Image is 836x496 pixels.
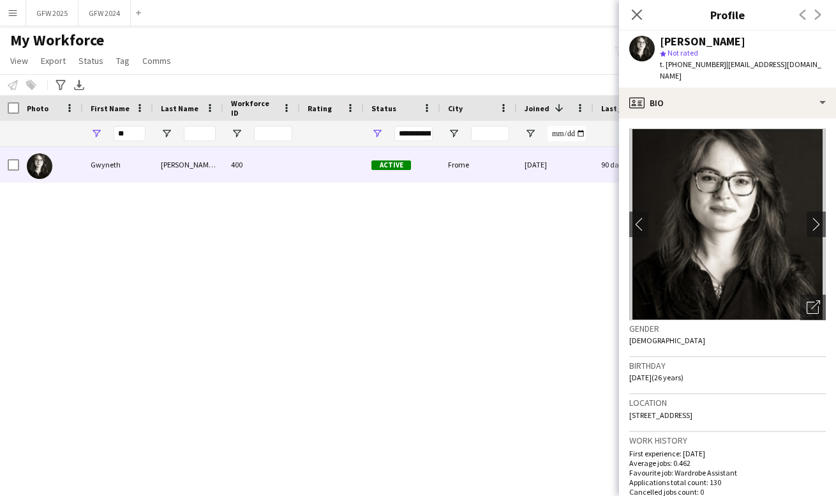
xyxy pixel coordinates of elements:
a: Status [73,52,108,69]
span: Last Name [161,104,198,113]
h3: Location [629,397,826,408]
span: My Workforce [10,31,104,50]
span: [DEMOGRAPHIC_DATA] [629,336,705,345]
span: City [448,104,463,113]
span: First Name [91,104,130,113]
button: Open Filter Menu [448,128,459,139]
span: | [EMAIL_ADDRESS][DOMAIN_NAME] [660,59,821,81]
img: Crew avatar or photo [629,128,826,320]
img: Gwyneth Atkinson Lynch [27,153,52,179]
div: Frome [440,147,517,182]
p: Average jobs: 0.462 [629,458,826,468]
h3: Work history [629,435,826,446]
span: Export [41,55,66,66]
span: Joined [525,104,549,113]
div: Gwyneth [83,147,153,182]
input: Joined Filter Input [548,126,586,141]
p: Favourite job: Wardrobe Assistant [629,468,826,477]
span: Photo [27,104,49,113]
div: [PERSON_NAME] [PERSON_NAME] [153,147,223,182]
p: Applications total count: 130 [629,477,826,487]
a: Comms [137,52,176,69]
h3: Gender [629,323,826,334]
span: Active [371,160,411,170]
a: Export [36,52,71,69]
span: Status [371,104,396,113]
button: Open Filter Menu [91,128,102,139]
button: Open Filter Menu [161,128,172,139]
button: GFW 2025 [26,1,78,26]
div: 400 [223,147,300,182]
h3: Birthday [629,360,826,371]
div: Open photos pop-in [800,295,826,320]
div: [PERSON_NAME] [660,36,745,47]
a: View [5,52,33,69]
span: Last job [601,104,630,113]
div: 90 days [593,147,670,182]
button: Open Filter Menu [371,128,383,139]
span: [STREET_ADDRESS] [629,410,692,420]
div: Bio [619,88,836,118]
input: City Filter Input [471,126,509,141]
span: Not rated [668,48,698,58]
span: Workforce ID [231,98,277,118]
p: First experience: [DATE] [629,449,826,458]
input: First Name Filter Input [114,126,146,141]
button: Open Filter Menu [231,128,243,139]
button: GFW 2024 [78,1,131,26]
span: Tag [116,55,130,66]
span: [DATE] (26 years) [629,373,683,382]
span: Rating [308,104,332,113]
span: View [10,55,28,66]
app-action-btn: Advanced filters [53,77,68,93]
input: Workforce ID Filter Input [254,126,292,141]
span: t. [PHONE_NUMBER] [660,59,726,69]
button: Open Filter Menu [525,128,536,139]
div: [DATE] [517,147,593,182]
h3: Profile [619,6,836,23]
span: Status [78,55,103,66]
span: Comms [142,55,171,66]
input: Last Name Filter Input [184,126,216,141]
a: Tag [111,52,135,69]
app-action-btn: Export XLSX [71,77,87,93]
